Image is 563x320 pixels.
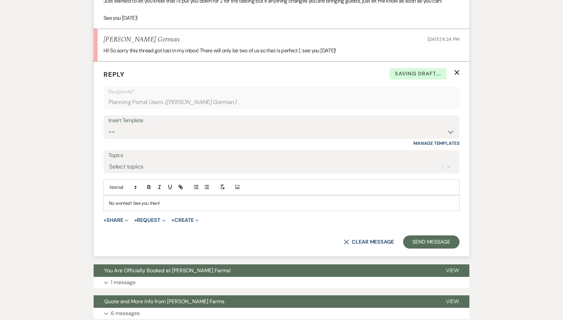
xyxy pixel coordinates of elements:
p: Recipients* [108,88,455,96]
h5: [PERSON_NAME] German [104,36,180,44]
button: 6 messages [94,308,469,319]
button: Quote and More Info from [PERSON_NAME] Farms [94,295,435,308]
button: Request [134,218,165,223]
span: [DATE] 8:24 PM [428,36,459,42]
button: View [435,295,469,308]
label: Topics [108,151,455,160]
span: + [171,218,174,223]
p: No worries!! See you then! [109,200,454,207]
span: View [446,267,459,274]
p: 6 messages [111,309,140,318]
div: Planning Portal Users [108,96,455,109]
a: Manage Templates [413,140,459,146]
div: Insert Template [108,116,455,125]
span: View [446,298,459,305]
span: + [104,218,106,223]
p: 1 message [111,278,135,287]
button: Clear message [344,239,394,245]
p: Hi! So sorry this thread got lost in my inbox! There will only be two of us so that is perfect (:... [104,46,459,55]
span: + [134,218,137,223]
button: Send Message [403,235,459,249]
span: You Are Officially Booked at [PERSON_NAME] Farms! [104,267,231,274]
span: Reply [104,70,125,79]
button: View [435,264,469,277]
button: You Are Officially Booked at [PERSON_NAME] Farms! [94,264,435,277]
button: Create [171,218,199,223]
button: Share [104,218,128,223]
div: Select topics [109,162,143,171]
p: See you [DATE]! [104,14,459,22]
span: ( [PERSON_NAME] German ) [164,98,237,107]
span: Quote and More Info from [PERSON_NAME] Farms [104,298,224,305]
button: 1 message [94,277,469,288]
span: Saving draft... [390,68,446,79]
